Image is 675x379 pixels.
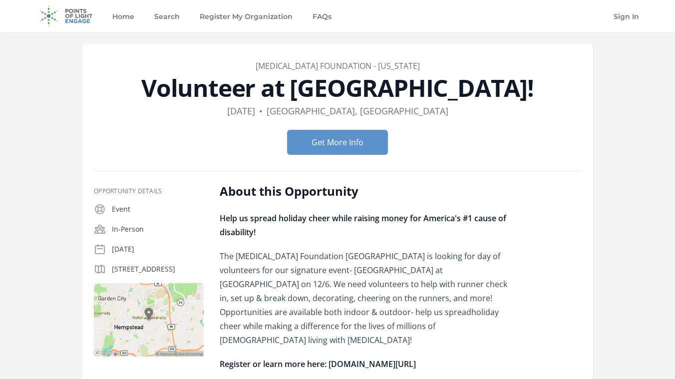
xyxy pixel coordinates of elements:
p: [DATE] [112,244,204,254]
p: [STREET_ADDRESS] [112,264,204,274]
h3: Opportunity Details [94,187,204,195]
dd: [GEOGRAPHIC_DATA], [GEOGRAPHIC_DATA] [267,104,448,118]
img: Map [94,283,204,357]
a: [MEDICAL_DATA] Foundation - [US_STATE] [256,60,420,71]
p: The [MEDICAL_DATA] Foundation [GEOGRAPHIC_DATA] is looking for day of volunteers for our signatur... [220,249,512,347]
h1: Volunteer at [GEOGRAPHIC_DATA]! [94,76,581,100]
button: Get More Info [287,130,388,155]
p: In-Person [112,224,204,234]
h2: About this Opportunity [220,183,512,199]
dd: [DATE] [227,104,255,118]
strong: Help us spread holiday cheer while raising money for America's #1 cause of disability! [220,213,506,238]
strong: Register or learn more here: [DOMAIN_NAME][URL] [220,359,416,370]
p: Event [112,204,204,214]
div: • [259,104,263,118]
